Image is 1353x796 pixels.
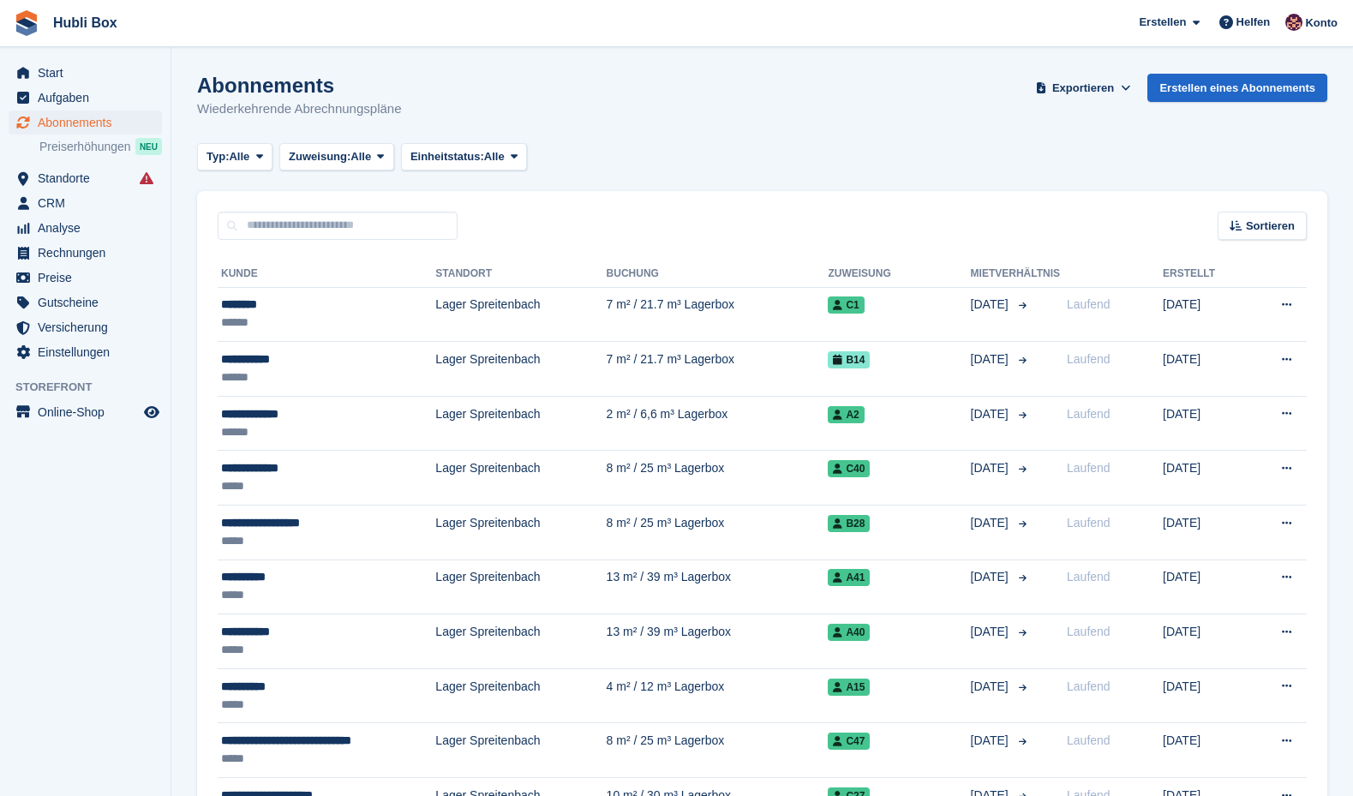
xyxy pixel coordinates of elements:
span: Konto [1305,15,1338,32]
span: Laufend [1067,570,1111,584]
span: [DATE] [971,732,1012,750]
th: Mietverhältnis [971,260,1060,288]
a: menu [9,111,162,135]
td: [DATE] [1163,560,1248,614]
span: A40 [828,624,870,641]
th: Zuweisung [828,260,970,288]
span: Sortieren [1246,218,1295,235]
span: Typ: [207,148,229,165]
span: B28 [828,515,870,532]
span: Alle [229,148,249,165]
td: [DATE] [1163,668,1248,723]
a: menu [9,61,162,85]
td: 2 m² / 6,6 m³ Lagerbox [607,396,829,451]
td: 8 m² / 25 m³ Lagerbox [607,451,829,506]
td: Lager Spreitenbach [435,506,606,560]
td: Lager Spreitenbach [435,287,606,342]
span: Einstellungen [38,340,141,364]
td: Lager Spreitenbach [435,451,606,506]
span: Laufend [1067,733,1111,747]
span: A2 [828,406,864,423]
span: Storefront [15,379,171,396]
span: [DATE] [971,350,1012,368]
span: Einheitstatus: [410,148,484,165]
a: menu [9,340,162,364]
span: Zuweisung: [289,148,350,165]
span: Erstellen [1139,14,1186,31]
td: [DATE] [1163,451,1248,506]
span: Laufend [1067,679,1111,693]
a: Speisekarte [9,400,162,424]
span: Helfen [1236,14,1271,31]
button: Zuweisung: Alle [279,143,394,171]
span: A15 [828,679,870,696]
span: A41 [828,569,870,586]
span: [DATE] [971,623,1012,641]
th: Buchung [607,260,829,288]
a: Erstellen eines Abonnements [1147,74,1327,102]
a: Preiserhöhungen NEU [39,137,162,156]
a: menu [9,191,162,215]
img: finn [1285,14,1302,31]
span: Laufend [1067,352,1111,366]
span: [DATE] [971,296,1012,314]
span: C1 [828,296,864,314]
td: Lager Spreitenbach [435,560,606,614]
a: menu [9,241,162,265]
span: Start [38,61,141,85]
a: menu [9,216,162,240]
a: Vorschau-Shop [141,402,162,422]
span: Laufend [1067,625,1111,638]
td: [DATE] [1163,396,1248,451]
p: Wiederkehrende Abrechnungspläne [197,99,402,119]
td: 4 m² / 12 m³ Lagerbox [607,668,829,723]
a: menu [9,166,162,190]
span: C47 [828,733,870,750]
a: menu [9,86,162,110]
span: Preise [38,266,141,290]
a: menu [9,290,162,314]
div: NEU [135,138,162,155]
td: [DATE] [1163,614,1248,669]
td: Lager Spreitenbach [435,723,606,778]
td: 13 m² / 39 m³ Lagerbox [607,614,829,669]
td: 7 m² / 21.7 m³ Lagerbox [607,287,829,342]
span: Versicherung [38,315,141,339]
span: Analyse [38,216,141,240]
span: C40 [828,460,870,477]
td: [DATE] [1163,506,1248,560]
span: Alle [484,148,505,165]
td: [DATE] [1163,287,1248,342]
th: Kunde [218,260,435,288]
button: Typ: Alle [197,143,272,171]
span: [DATE] [971,678,1012,696]
span: [DATE] [971,514,1012,532]
span: B14 [828,351,870,368]
span: [DATE] [971,459,1012,477]
i: Es sind Fehler bei der Synchronisierung von Smart-Einträgen aufgetreten [140,171,153,185]
button: Einheitstatus: Alle [401,143,528,171]
span: Preiserhöhungen [39,139,131,155]
span: Standorte [38,166,141,190]
td: Lager Spreitenbach [435,614,606,669]
span: Laufend [1067,297,1111,311]
button: Exportieren [1033,74,1134,102]
td: 8 m² / 25 m³ Lagerbox [607,506,829,560]
td: [DATE] [1163,342,1248,397]
span: Online-Shop [38,400,141,424]
th: Erstellt [1163,260,1248,288]
span: CRM [38,191,141,215]
td: [DATE] [1163,723,1248,778]
span: Laufend [1067,461,1111,475]
td: 8 m² / 25 m³ Lagerbox [607,723,829,778]
a: Hubli Box [46,9,124,37]
td: Lager Spreitenbach [435,668,606,723]
span: Laufend [1067,516,1111,530]
span: [DATE] [971,405,1012,423]
span: [DATE] [971,568,1012,586]
img: stora-icon-8386f47178a22dfd0bd8f6a31ec36ba5ce8667c1dd55bd0f319d3a0aa187defe.svg [14,10,39,36]
span: Laufend [1067,407,1111,421]
td: Lager Spreitenbach [435,342,606,397]
th: Standort [435,260,606,288]
span: Alle [350,148,371,165]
